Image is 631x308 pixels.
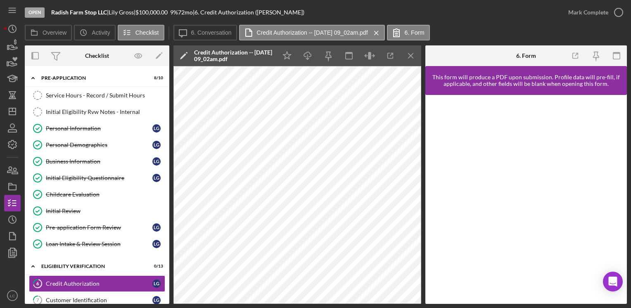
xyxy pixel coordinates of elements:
a: Initial Review [29,203,165,219]
div: Loan Intake & Review Session [46,241,152,247]
label: 6. Conversation [191,29,232,36]
button: LC [4,287,21,304]
label: Credit Authorization -- [DATE] 09_02am.pdf [257,29,368,36]
div: 0 / 13 [148,264,163,269]
button: 6. Form [387,25,430,40]
div: L G [152,141,161,149]
div: Customer Identification [46,297,152,303]
div: L G [152,296,161,304]
div: Personal Demographics [46,142,152,148]
div: Initial Review [46,208,165,214]
button: Mark Complete [560,4,627,21]
a: Business InformationLG [29,153,165,170]
a: Personal DemographicsLG [29,137,165,153]
div: Credit Authorization [46,280,152,287]
div: | 6. Credit Authorization ([PERSON_NAME]) [193,9,304,16]
div: L G [152,157,161,166]
div: Eligibility Verification [41,264,142,269]
div: Business Information [46,158,152,165]
div: | [51,9,109,16]
div: 8 / 10 [148,76,163,81]
a: Personal InformationLG [29,120,165,137]
a: Childcare Evaluation [29,186,165,203]
a: Loan Intake & Review SessionLG [29,236,165,252]
div: Lily Gross | [109,9,135,16]
div: $100,000.00 [135,9,170,16]
button: Credit Authorization -- [DATE] 09_02am.pdf [239,25,385,40]
div: Mark Complete [568,4,608,21]
text: LC [10,294,15,298]
div: Childcare Evaluation [46,191,165,198]
div: Initial Eligibility Rvw Notes - Internal [46,109,165,115]
button: 6. Conversation [173,25,237,40]
div: Initial Eligibility Questionnaire [46,175,152,181]
a: Service Hours - Record / Submit Hours [29,87,165,104]
div: Pre-application Form Review [46,224,152,231]
a: Pre-application Form ReviewLG [29,219,165,236]
div: Pre-Application [41,76,142,81]
div: Credit Authorization -- [DATE] 09_02am.pdf [194,49,273,62]
div: This form will produce a PDF upon submission. Profile data will pre-fill, if applicable, and othe... [429,74,623,87]
label: Activity [92,29,110,36]
label: 6. Form [405,29,425,36]
div: 9 % [170,9,178,16]
tspan: 6 [36,281,39,286]
div: 72 mo [178,9,193,16]
div: Open [25,7,45,18]
div: L G [152,174,161,182]
label: Checklist [135,29,159,36]
label: Overview [43,29,66,36]
button: Activity [74,25,115,40]
div: Checklist [85,52,109,59]
div: L G [152,240,161,248]
a: Initial Eligibility Rvw Notes - Internal [29,104,165,120]
tspan: 7 [36,297,39,303]
div: Personal Information [46,125,152,132]
div: Open Intercom Messenger [603,272,623,291]
a: 6Credit AuthorizationLG [29,275,165,292]
button: Checklist [118,25,164,40]
div: L G [152,223,161,232]
b: Radish Farm Stop LLC [51,9,107,16]
a: Initial Eligibility QuestionnaireLG [29,170,165,186]
div: L G [152,124,161,133]
div: 6. Form [516,52,536,59]
div: Service Hours - Record / Submit Hours [46,92,165,99]
button: Overview [25,25,72,40]
iframe: Lenderfit form [434,103,619,296]
div: L G [152,280,161,288]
